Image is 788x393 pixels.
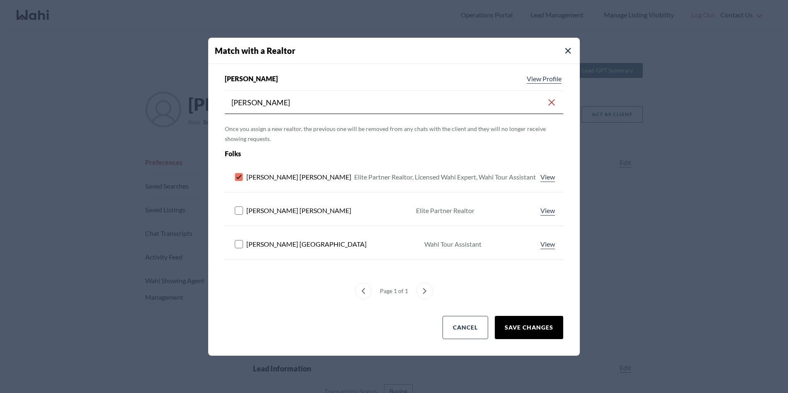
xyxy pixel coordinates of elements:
[225,149,496,159] div: Folks
[355,283,372,299] button: previous page
[377,283,411,299] div: Page 1 of 1
[416,283,433,299] button: next page
[563,46,573,56] button: Close Modal
[246,172,351,182] span: [PERSON_NAME] [PERSON_NAME]
[547,95,557,110] button: Clear search
[231,95,547,110] input: Search input
[215,44,580,57] h4: Match with a Realtor
[539,239,557,249] a: View profile
[225,283,563,299] nav: Match with an agent menu pagination
[354,172,536,182] div: Elite Partner Realtor, Licensed Wahi Expert, Wahi Tour Assistant
[246,206,351,216] span: [PERSON_NAME] [PERSON_NAME]
[539,172,557,182] a: View profile
[443,316,488,339] button: Cancel
[246,239,367,249] span: [PERSON_NAME] [GEOGRAPHIC_DATA]
[525,74,563,84] a: View profile
[539,206,557,216] a: View profile
[424,239,482,249] div: Wahi Tour Assistant
[225,74,278,84] span: [PERSON_NAME]
[225,124,563,144] p: Once you assign a new realtor, the previous one will be removed from any chats with the client an...
[416,206,474,216] div: Elite Partner Realtor
[495,316,563,339] button: Save Changes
